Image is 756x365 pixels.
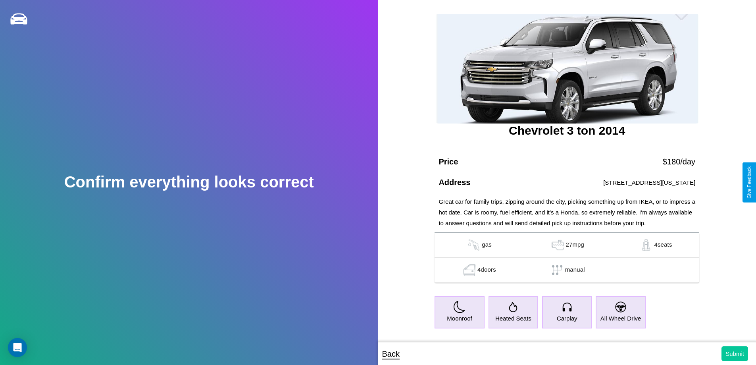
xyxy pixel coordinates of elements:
h4: Address [439,178,470,187]
p: 4 doors [477,264,496,276]
p: [STREET_ADDRESS][US_STATE] [603,177,695,188]
p: Moonroof [447,313,472,324]
img: gas [466,239,482,251]
img: gas [638,239,654,251]
img: gas [462,264,477,276]
div: Give Feedback [746,166,752,199]
p: $ 180 /day [663,154,695,169]
p: Heated Seats [495,313,531,324]
button: Submit [721,346,748,361]
p: Back [382,347,400,361]
table: simple table [435,233,699,283]
p: manual [565,264,585,276]
p: 27 mpg [566,239,584,251]
div: Open Intercom Messenger [8,338,27,357]
h3: Chevrolet 3 ton 2014 [435,124,699,137]
h4: Price [439,157,458,166]
h2: Confirm everything looks correct [64,173,314,191]
p: gas [482,239,492,251]
p: Carplay [557,313,577,324]
p: 4 seats [654,239,672,251]
p: All Wheel Drive [600,313,641,324]
p: Great car for family trips, zipping around the city, picking something up from IKEA, or to impres... [439,196,695,228]
img: gas [550,239,566,251]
